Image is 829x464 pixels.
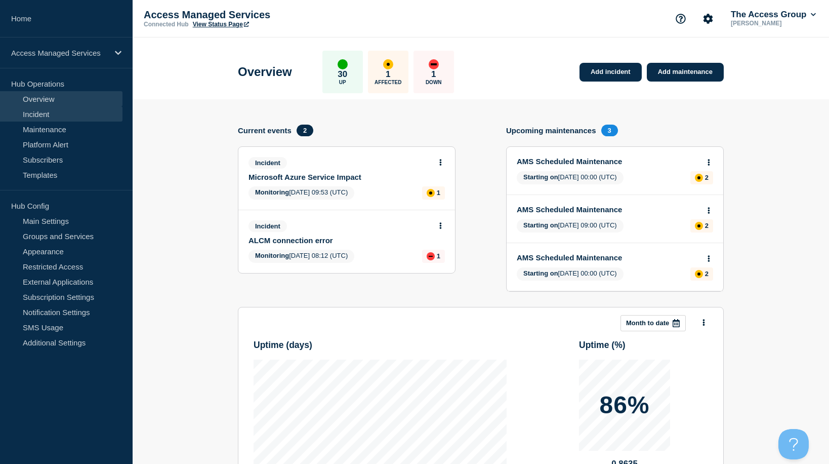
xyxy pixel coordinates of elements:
button: Account settings [697,8,719,29]
div: affected [695,174,703,182]
div: down [429,59,439,69]
a: Add incident [579,63,642,82]
p: Affected [375,80,401,85]
iframe: Help Scout Beacon - Open [778,429,809,459]
a: ALCM connection error [248,236,431,245]
p: Access Managed Services [144,9,346,21]
p: 1 [431,69,436,80]
span: Starting on [523,221,558,229]
p: 2 [705,270,709,278]
span: Monitoring [255,188,289,196]
p: 86% [599,393,649,417]
button: Month to date [620,315,686,331]
p: Month to date [626,319,669,327]
span: [DATE] 09:53 (UTC) [248,186,354,200]
p: 1 [437,189,440,197]
span: Incident [248,220,287,232]
p: Down [426,80,442,85]
a: AMS Scheduled Maintenance [517,157,699,166]
div: down [427,252,435,260]
h4: Upcoming maintenances [506,126,596,135]
div: affected [383,59,393,69]
p: 2 [705,222,709,229]
span: Monitoring [255,252,289,259]
p: [PERSON_NAME] [729,20,818,27]
a: Add maintenance [647,63,724,82]
div: affected [695,270,703,278]
h3: Uptime ( days ) [254,340,312,351]
button: The Access Group [729,10,818,20]
p: 2 [705,174,709,181]
span: 3 [601,125,618,136]
h4: Current events [238,126,292,135]
h1: Overview [238,65,292,79]
p: 1 [437,252,440,260]
a: View Status Page [193,21,249,28]
a: AMS Scheduled Maintenance [517,205,699,214]
p: 30 [338,69,347,80]
span: 2 [297,125,313,136]
span: Incident [248,157,287,169]
span: [DATE] 08:12 (UTC) [248,250,354,263]
a: Microsoft Azure Service Impact [248,173,431,181]
p: Access Managed Services [11,49,108,57]
p: 1 [386,69,390,80]
span: [DATE] 00:00 (UTC) [517,171,624,184]
h3: Uptime ( % ) [579,340,626,351]
div: up [338,59,348,69]
span: [DATE] 00:00 (UTC) [517,267,624,281]
span: [DATE] 09:00 (UTC) [517,219,624,233]
p: Up [339,80,346,85]
button: Support [670,8,691,29]
span: Starting on [523,173,558,181]
p: Connected Hub [144,21,189,28]
a: AMS Scheduled Maintenance [517,253,699,262]
div: affected [695,222,703,230]
span: Starting on [523,269,558,277]
div: affected [427,189,435,197]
